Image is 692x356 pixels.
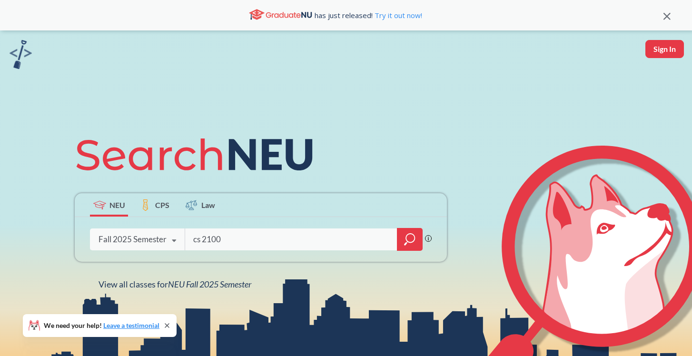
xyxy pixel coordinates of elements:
svg: magnifying glass [404,233,415,246]
a: sandbox logo [10,40,32,72]
span: NEU Fall 2025 Semester [168,279,251,289]
span: has just released! [315,10,422,20]
a: Try it out now! [373,10,422,20]
span: View all classes for [99,279,251,289]
span: NEU [109,199,125,210]
span: We need your help! [44,322,159,329]
div: Fall 2025 Semester [99,234,167,245]
div: magnifying glass [397,228,423,251]
input: Class, professor, course number, "phrase" [192,229,390,249]
img: sandbox logo [10,40,32,69]
a: Leave a testimonial [103,321,159,329]
span: Law [201,199,215,210]
span: CPS [155,199,169,210]
button: Sign In [645,40,684,58]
